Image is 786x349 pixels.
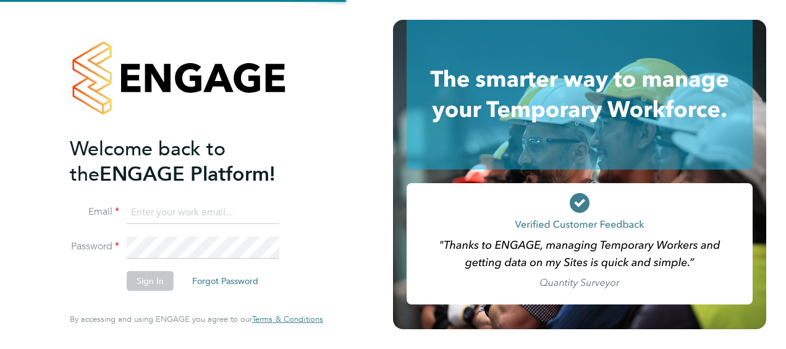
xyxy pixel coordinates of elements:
button: Sign In [127,271,174,291]
span: Terms & Conditions [252,314,323,324]
input: Enter your work email... [127,202,279,224]
span: By accessing and using ENGAGE you agree to our [70,314,323,324]
span: Welcome back to the [70,137,226,186]
button: Forgot Password [182,271,268,291]
a: Terms & Conditions [252,314,323,324]
label: Password [70,240,119,253]
h2: ENGAGE Platform! [70,136,311,187]
label: Email [70,205,119,218]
